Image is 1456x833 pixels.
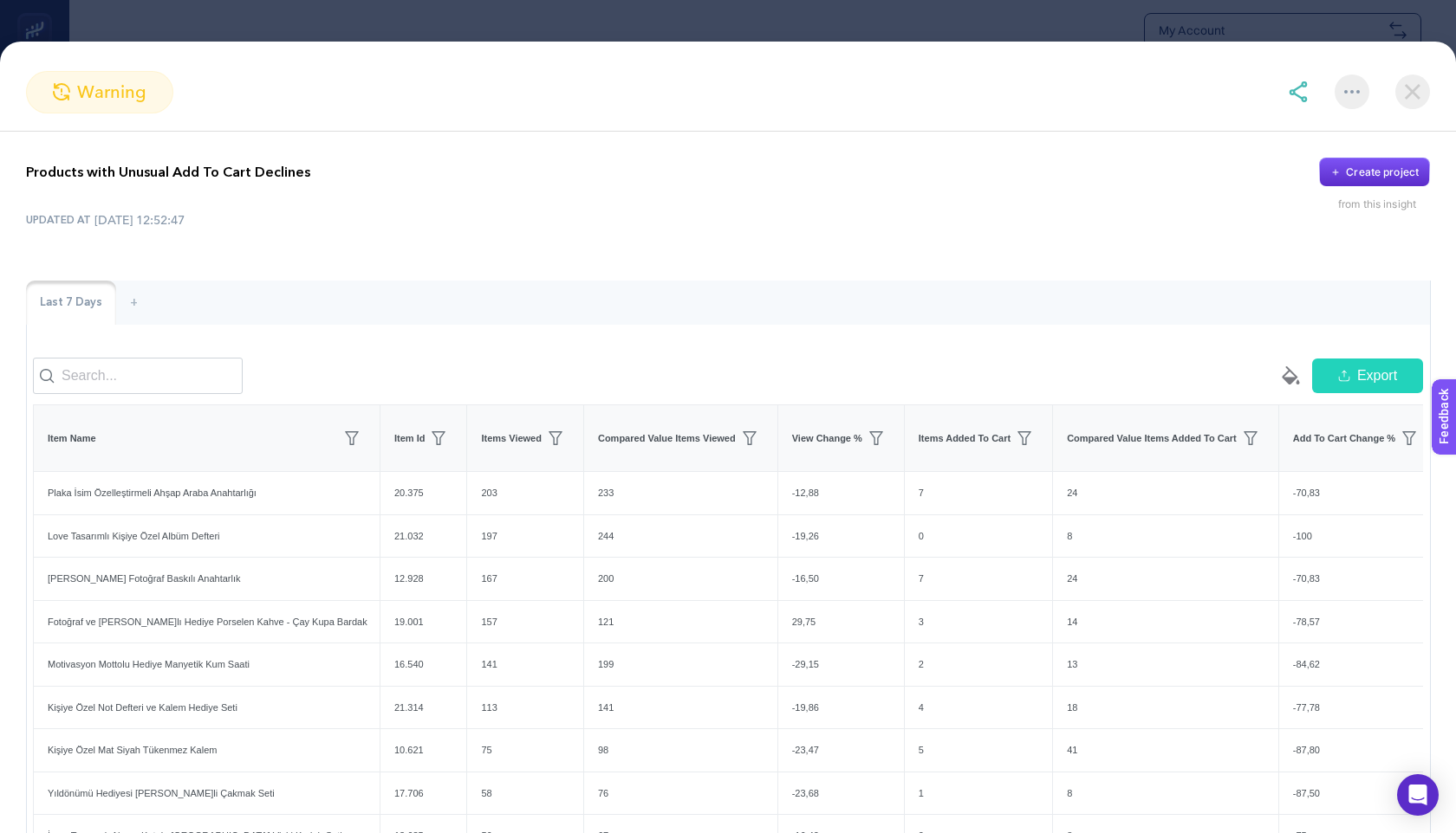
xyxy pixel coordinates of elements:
[394,431,425,446] span: Item Id
[34,558,380,600] div: [PERSON_NAME] Fotoğraf Baskılı Anahtarlık
[905,643,1052,686] div: 2
[467,472,583,514] div: 203
[1053,558,1278,600] div: 24
[1279,729,1437,772] div: -87,80
[584,729,777,772] div: 98
[1346,165,1419,179] div: Create project
[380,515,466,558] div: 21.032
[1279,515,1437,558] div: -100
[778,643,904,686] div: -29,15
[34,772,380,815] div: Yıldönümü Hediyesi [PERSON_NAME]li Çakmak Seti
[1293,431,1395,446] span: Add To Cart Change %
[1395,74,1430,109] img: close-dialog
[778,472,904,514] div: -12,88
[53,83,70,100] img: warning
[1279,687,1437,729] div: -77,78
[34,515,380,558] div: Love Tasarımlı Kişiye Özel Albüm Defteri
[380,558,466,600] div: 12.928
[1279,601,1437,643] div: -78,57
[584,643,777,686] div: 199
[481,431,542,446] span: Items Viewed
[905,515,1052,558] div: 0
[10,5,66,19] span: Feedback
[584,515,777,558] div: 244
[584,601,777,643] div: 121
[919,431,1011,446] span: Items Added To Cart
[584,472,777,514] div: 233
[467,729,583,772] div: 75
[380,643,466,686] div: 16.540
[1338,197,1430,211] div: from this insight
[467,643,583,686] div: 141
[34,643,380,686] div: Motivasyon Mottolu Hediye Manyetik Kum Saati
[1397,774,1439,816] div: Open Intercom Messenger
[467,515,583,558] div: 197
[26,281,116,326] div: Last 7 Days
[1357,365,1397,386] span: Export
[1067,431,1237,446] span: Compared Value Items Added To Cart
[778,515,904,558] div: -19,26
[584,772,777,815] div: 76
[1053,643,1278,686] div: 13
[26,213,91,227] span: UPDATED AT
[1053,472,1278,514] div: 24
[26,162,310,183] p: Products with Unusual Add To Cart Declines
[467,558,583,600] div: 167
[48,431,96,446] span: Item Name
[598,431,736,446] span: Compared Value Items Viewed
[34,601,380,643] div: Fotoğraf ve [PERSON_NAME]lı Hediye Porselen Kahve - Çay Kupa Bardak
[905,601,1052,643] div: 3
[905,558,1052,600] div: 7
[778,729,904,772] div: -23,47
[1288,81,1309,102] img: share
[905,729,1052,772] div: 5
[380,601,466,643] div: 19.001
[905,687,1052,729] div: 4
[584,558,777,600] div: 200
[1312,358,1423,393] button: Export
[778,601,904,643] div: 29,75
[1053,729,1278,772] div: 41
[1279,558,1437,600] div: -70,83
[33,358,243,394] input: Search...
[584,687,777,729] div: 141
[1279,472,1437,514] div: -70,83
[1053,687,1278,729] div: 18
[34,729,380,772] div: Kişiye Özel Mat Siyah Tükenmez Kalem
[778,558,904,600] div: -16,50
[34,472,380,514] div: Plaka İsim Özelleştirmeli Ahşap Araba Anahtarlığı
[1053,515,1278,558] div: 8
[380,472,466,514] div: 20.375
[778,772,904,815] div: -23,68
[380,729,466,772] div: 10.621
[94,211,185,229] time: [DATE] 12:52:47
[380,687,466,729] div: 21.314
[77,79,146,105] span: warning
[905,472,1052,514] div: 7
[116,281,152,326] div: +
[778,687,904,729] div: -19,86
[1344,90,1360,94] img: More options
[1053,772,1278,815] div: 8
[34,687,380,729] div: Kişiye Özel Not Defteri ve Kalem Hediye Seti
[380,772,466,815] div: 17.706
[467,687,583,729] div: 113
[1319,158,1430,187] button: Create project
[1053,601,1278,643] div: 14
[792,431,862,446] span: View Change %
[1279,643,1437,686] div: -84,62
[1279,772,1437,815] div: -87,50
[467,601,583,643] div: 157
[905,772,1052,815] div: 1
[467,772,583,815] div: 58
